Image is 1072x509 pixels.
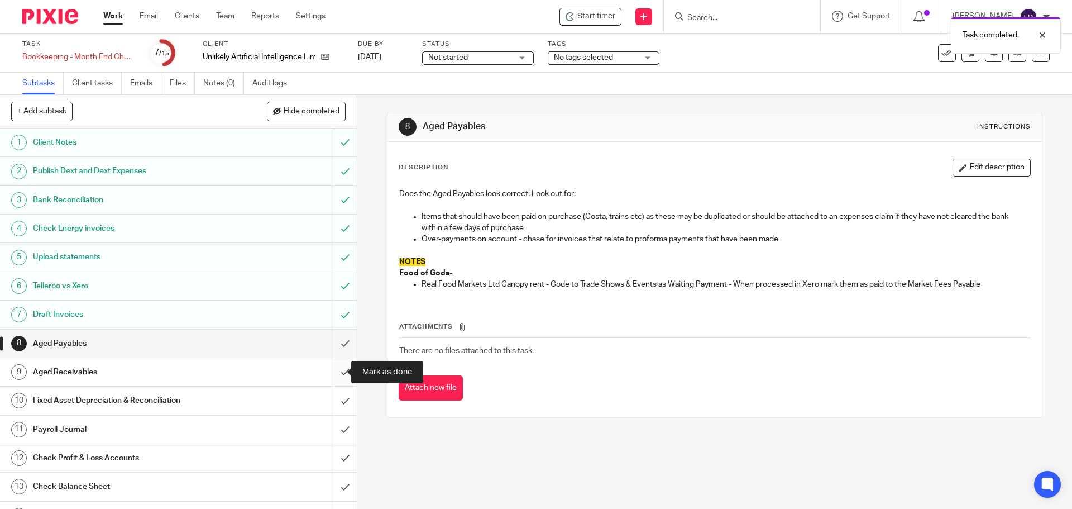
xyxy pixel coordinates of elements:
h1: Upload statements [33,249,226,265]
p: Over-payments on account - chase for invoices that relate to proforma payments that have been made [422,234,1030,245]
div: 3 [11,192,27,208]
button: Hide completed [267,102,346,121]
a: Client tasks [72,73,122,94]
a: Email [140,11,158,22]
span: No tags selected [554,54,613,61]
a: Audit logs [252,73,295,94]
a: Files [170,73,195,94]
div: 4 [11,221,27,236]
p: - [399,268,1030,279]
div: 10 [11,393,27,408]
h1: Bank Reconciliation [33,192,226,208]
div: Instructions [977,122,1031,131]
button: Edit description [953,159,1031,177]
button: + Add subtask [11,102,73,121]
div: 13 [11,479,27,494]
h1: Fixed Asset Depreciation & Reconciliation [33,392,226,409]
div: 2 [11,164,27,179]
span: Attachments [399,324,453,330]
p: Items that should have been paid on purchase (Costa, trains etc) as these may be duplicated or sh... [422,211,1030,234]
a: Reports [251,11,279,22]
p: Description [399,163,448,172]
button: Attach new file [399,375,463,401]
label: Task [22,40,134,49]
h1: Draft Invoices [33,306,226,323]
img: svg%3E [1020,8,1037,26]
p: Task completed. [963,30,1019,41]
label: Client [203,40,344,49]
div: 12 [11,450,27,466]
h1: Check Energy invoices [33,220,226,237]
div: 7 [11,307,27,322]
h1: Check Balance Sheet [33,478,226,495]
label: Due by [358,40,408,49]
span: NOTES [399,258,425,266]
div: 9 [11,364,27,380]
a: Settings [296,11,326,22]
div: 8 [399,118,417,136]
label: Status [422,40,534,49]
div: 7 [154,46,169,59]
a: Notes (0) [203,73,244,94]
h1: Aged Receivables [33,364,226,380]
span: Not started [428,54,468,61]
a: Clients [175,11,199,22]
div: Unlikely Artificial Intelligence Limited - Bookkeeping - Month End Checks [559,8,621,26]
a: Team [216,11,234,22]
small: /15 [159,50,169,56]
h1: Telleroo vs Xero [33,278,226,294]
a: Work [103,11,123,22]
p: Unlikely Artificial Intelligence Limited [203,51,315,63]
strong: Food of Gods [399,269,449,277]
h1: Client Notes [33,134,226,151]
div: 5 [11,250,27,265]
p: Does the Aged Payables look correct: Look out for: [399,188,1030,199]
h1: Aged Payables [33,335,226,352]
div: 11 [11,422,27,437]
h1: Aged Payables [423,121,739,132]
div: Bookkeeping - Month End Checks [22,51,134,63]
span: [DATE] [358,53,381,61]
p: Real Food Markets Ltd Canopy rent - Code to Trade Shows & Events as Waiting Payment - When proces... [422,279,1030,290]
div: 1 [11,135,27,150]
h1: Publish Dext and Dext Expenses [33,163,226,179]
span: Hide completed [284,107,339,116]
div: 8 [11,336,27,351]
h1: Payroll Journal [33,421,226,438]
a: Emails [130,73,161,94]
span: There are no files attached to this task. [399,347,534,355]
img: Pixie [22,9,78,24]
div: 6 [11,278,27,294]
h1: Check Profit & Loss Accounts [33,450,226,467]
a: Subtasks [22,73,64,94]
